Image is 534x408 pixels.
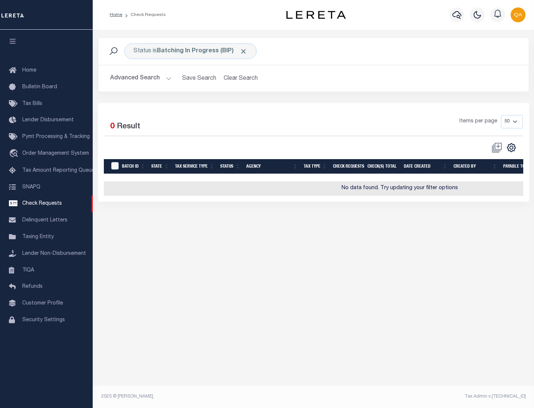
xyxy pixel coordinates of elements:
div: Tax Admin v.[TECHNICAL_ID] [319,393,526,400]
span: SNAPQ [22,184,40,190]
th: Check(s) Total [365,159,401,174]
i: travel_explore [9,149,21,159]
span: Refunds [22,284,43,289]
th: Tax Type: activate to sort column ascending [301,159,330,174]
span: Tax Amount Reporting Queue [22,168,95,173]
span: Tax Bills [22,101,42,106]
img: logo-dark.svg [286,11,346,19]
span: Home [22,68,36,73]
b: Batching In Progress (BIP) [157,48,247,54]
th: Batch Id: activate to sort column ascending [119,159,148,174]
span: Taxing Entity [22,234,54,240]
button: Advanced Search [110,71,172,86]
a: Home [110,13,122,17]
span: Security Settings [22,317,65,323]
th: Check Requests [330,159,365,174]
span: Order Management System [22,151,89,156]
th: Created By: activate to sort column ascending [451,159,500,174]
span: Customer Profile [22,301,63,306]
span: Lender Non-Disbursement [22,251,86,256]
span: Lender Disbursement [22,118,74,123]
th: Date Created: activate to sort column ascending [401,159,451,174]
span: Click to Remove [240,47,247,55]
button: Save Search [178,71,221,86]
th: Agency: activate to sort column ascending [243,159,301,174]
th: State: activate to sort column ascending [148,159,172,174]
div: 2025 © [PERSON_NAME]. [96,393,314,400]
span: Check Requests [22,201,62,206]
span: Bulletin Board [22,85,57,90]
li: Check Requests [122,11,166,18]
span: Items per page [459,118,497,126]
th: Status: activate to sort column ascending [217,159,243,174]
img: svg+xml;base64,PHN2ZyB4bWxucz0iaHR0cDovL3d3dy53My5vcmcvMjAwMC9zdmciIHBvaW50ZXItZXZlbnRzPSJub25lIi... [511,7,525,22]
span: Pymt Processing & Tracking [22,134,90,139]
div: Status is [124,43,257,59]
span: Delinquent Letters [22,218,67,223]
span: TIQA [22,267,34,273]
label: Result [117,121,140,133]
span: 0 [110,123,115,131]
th: Tax Service Type: activate to sort column ascending [172,159,217,174]
button: Clear Search [221,71,261,86]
